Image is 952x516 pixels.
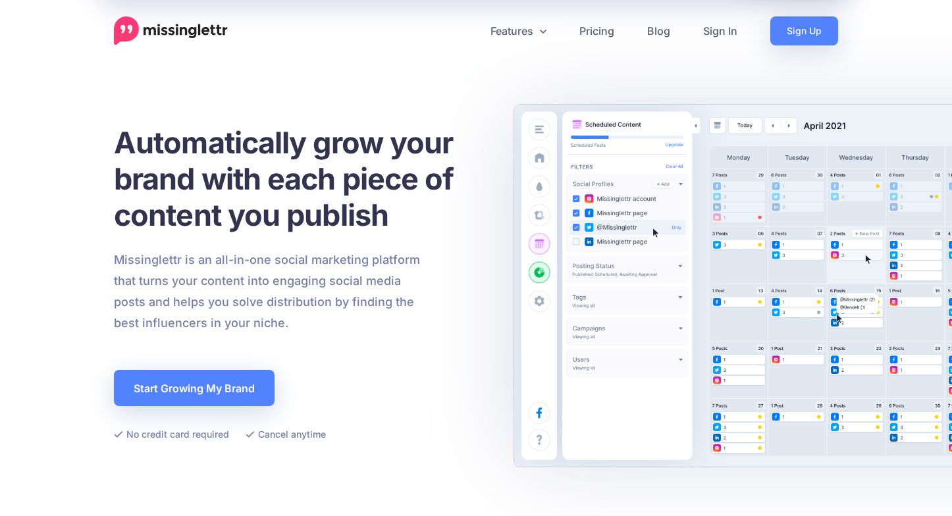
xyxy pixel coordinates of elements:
[474,16,563,45] a: Features
[114,370,275,406] a: Start Growing My Brand
[114,426,229,442] li: No credit card required
[563,16,631,45] a: Pricing
[114,249,421,334] p: Missinglettr is an all-in-one social marketing platform that turns your content into engaging soc...
[687,16,754,45] a: Sign In
[114,16,228,45] a: Home
[631,16,687,45] a: Blog
[246,426,326,442] li: Cancel anytime
[114,124,486,233] h1: Automatically grow your brand with each piece of content you publish
[770,16,838,45] a: Sign Up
